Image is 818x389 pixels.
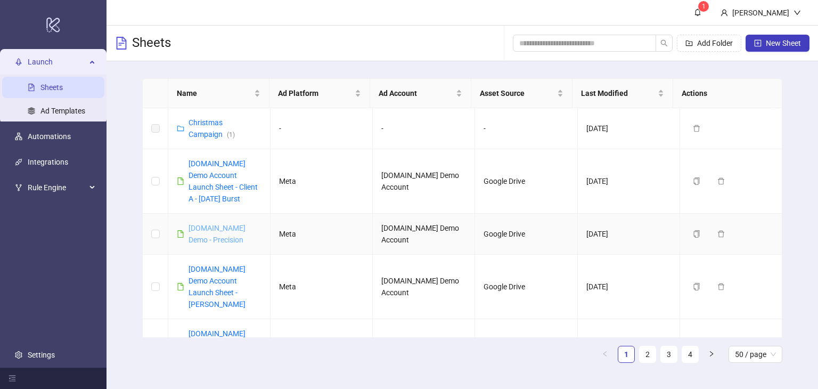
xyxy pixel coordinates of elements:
span: copy [693,177,700,185]
span: Ad Account [379,87,454,99]
span: folder [177,125,184,132]
li: 3 [660,346,677,363]
li: 1 [618,346,635,363]
span: copy [693,283,700,290]
span: search [660,39,668,47]
span: file [177,283,184,290]
li: Next Page [703,346,720,363]
span: fork [15,184,22,191]
span: 50 / page [735,346,776,362]
td: Meta [271,255,373,319]
th: Last Modified [572,79,674,108]
span: 1 [702,3,706,10]
span: file [177,177,184,185]
button: left [596,346,613,363]
td: [DATE] [578,108,680,149]
td: [DATE] [578,214,680,255]
a: 1 [618,346,634,362]
span: Asset Source [480,87,555,99]
th: Name [168,79,269,108]
th: Asset Source [471,79,572,108]
span: file [177,230,184,238]
button: Add Folder [677,35,741,52]
td: [DATE] [578,149,680,214]
a: Settings [28,351,55,359]
td: [DOMAIN_NAME] Demo Account [373,149,475,214]
td: Google Drive [475,255,577,319]
td: Meta [271,319,373,384]
td: [DOMAIN_NAME] Demo Account [373,319,475,384]
td: - [271,108,373,149]
a: [DOMAIN_NAME] Demo Account Launch Sheet - Client A - [DATE] Burst [189,329,258,373]
span: user [721,9,728,17]
td: Meta [271,214,373,255]
a: [DOMAIN_NAME] Demo Account Launch Sheet - Client A - [DATE] Burst [189,159,258,203]
span: folder-add [685,39,693,47]
li: Previous Page [596,346,613,363]
span: Ad Platform [278,87,353,99]
a: 3 [661,346,677,362]
th: Actions [673,79,774,108]
div: [PERSON_NAME] [728,7,794,19]
span: menu-fold [9,375,16,382]
button: New Sheet [746,35,809,52]
td: [DOMAIN_NAME] Demo Account [373,214,475,255]
td: Google Drive [475,319,577,384]
li: 4 [682,346,699,363]
a: Ad Templates [40,107,85,115]
span: delete [717,230,725,238]
div: Page Size [729,346,782,363]
td: Google Drive [475,149,577,214]
td: Meta [271,149,373,214]
td: Google Drive [475,214,577,255]
span: Add Folder [697,39,733,47]
a: [DOMAIN_NAME] Demo Account Launch Sheet - [PERSON_NAME] [189,265,246,309]
th: Ad Account [370,79,471,108]
td: [DOMAIN_NAME] Demo Account [373,255,475,319]
span: left [602,351,608,357]
button: right [703,346,720,363]
td: - [373,108,475,149]
span: Launch [28,51,86,72]
td: [DATE] [578,319,680,384]
span: New Sheet [766,39,801,47]
sup: 1 [698,1,709,12]
span: file-text [115,37,128,50]
span: delete [717,177,725,185]
span: bell [694,9,701,16]
a: [DOMAIN_NAME] Demo - Precision [189,224,246,244]
span: delete [693,125,700,132]
li: 2 [639,346,656,363]
span: Name [177,87,252,99]
span: rocket [15,58,22,66]
a: 4 [682,346,698,362]
span: Last Modified [581,87,656,99]
td: - [475,108,577,149]
h3: Sheets [132,35,171,52]
span: delete [717,283,725,290]
span: right [708,351,715,357]
th: Ad Platform [269,79,371,108]
span: down [794,9,801,17]
td: [DATE] [578,255,680,319]
span: Rule Engine [28,177,86,198]
span: plus-square [754,39,762,47]
span: copy [693,230,700,238]
span: ( 1 ) [227,131,235,139]
a: Integrations [28,158,68,166]
a: Sheets [40,83,63,92]
a: Christmas Campaign(1) [189,118,235,139]
a: Automations [28,132,71,141]
a: 2 [640,346,656,362]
